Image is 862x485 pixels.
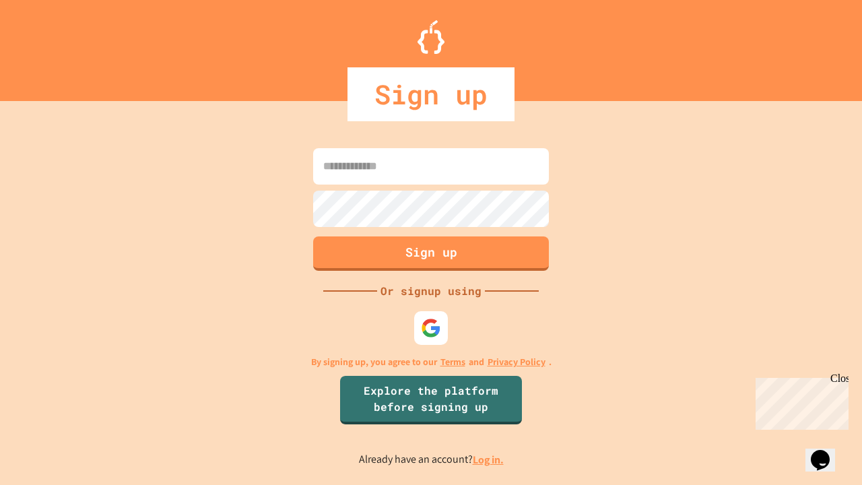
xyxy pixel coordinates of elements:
[473,453,504,467] a: Log in.
[805,431,849,472] iframe: chat widget
[418,20,444,54] img: Logo.svg
[313,236,549,271] button: Sign up
[440,355,465,369] a: Terms
[347,67,515,121] div: Sign up
[5,5,93,86] div: Chat with us now!Close
[340,376,522,424] a: Explore the platform before signing up
[311,355,552,369] p: By signing up, you agree to our and .
[377,283,485,299] div: Or signup using
[488,355,545,369] a: Privacy Policy
[421,318,441,338] img: google-icon.svg
[359,451,504,468] p: Already have an account?
[750,373,849,430] iframe: chat widget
